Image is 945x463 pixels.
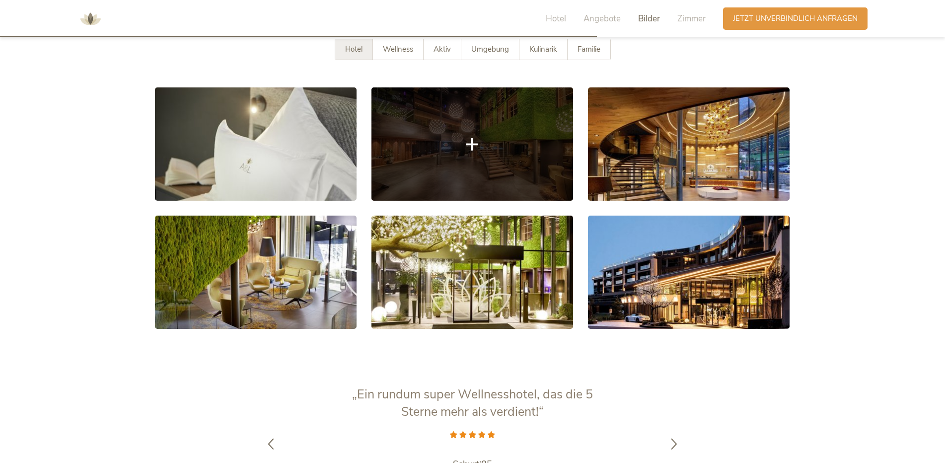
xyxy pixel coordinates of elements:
span: Hotel [345,44,363,54]
span: Umgebung [471,44,509,54]
span: Familie [578,44,600,54]
span: Angebote [583,13,621,24]
a: AMONTI & LUNARIS Wellnessresort [75,15,105,22]
img: AMONTI & LUNARIS Wellnessresort [75,4,105,34]
span: Aktiv [434,44,451,54]
span: Bilder [638,13,660,24]
span: Hotel [546,13,566,24]
span: „Ein rundum super Wellnesshotel, das die 5 Sterne mehr als verdient!“ [352,386,593,420]
span: Kulinarik [529,44,557,54]
span: Zimmer [677,13,706,24]
span: Jetzt unverbindlich anfragen [733,13,858,24]
span: Wellness [383,44,413,54]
